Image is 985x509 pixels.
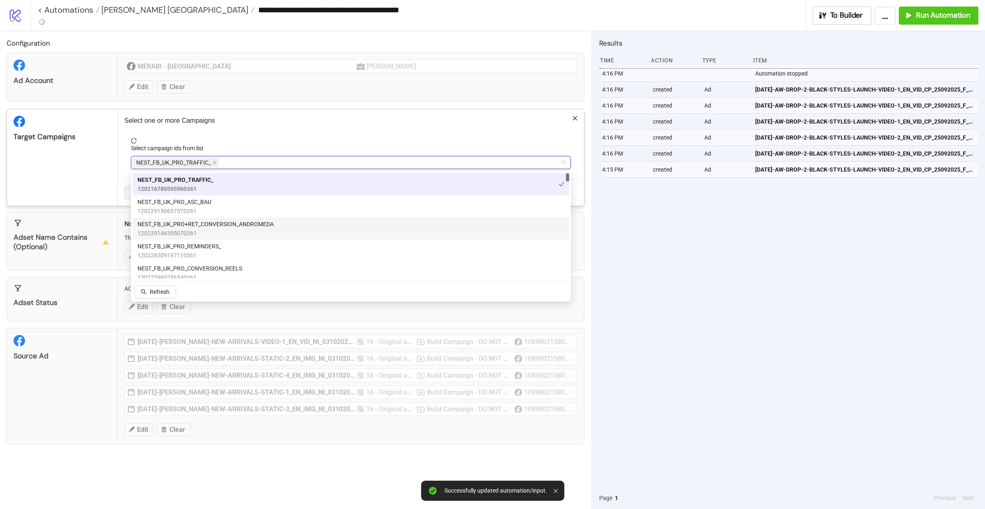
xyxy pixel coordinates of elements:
span: search [141,289,147,295]
input: Select campaign ids from list [220,158,222,167]
span: Page [599,493,612,502]
div: NEST_FB_UK_PRO+RET_CONVERSION_ANDROMEDA [133,218,569,240]
span: NEST_FB_UK_PRO_TRAFFIC_ [133,158,219,167]
div: created [652,82,697,97]
span: [DATE]-AW-DROP-2-BLACK-STYLES-LAUNCH-VIDEO-1_EN_VID_CP_25092025_F_CC_SC24_None_BAU [755,101,975,110]
a: [DATE]-AW-DROP-2-BLACK-STYLES-LAUNCH-VIDEO-2_EN_VID_CP_25092025_F_CC_SC24_None_SEASONAL [755,162,975,177]
span: 120216780595960361 [137,184,213,193]
span: close [213,160,217,165]
h2: Results [599,38,978,48]
h2: Configuration [7,38,584,48]
div: NEST_FB_UK_PRO_ASC_BAU [133,195,569,218]
button: Next [960,493,977,502]
span: 120225990256540361 [137,273,242,282]
button: Cancel [124,186,155,199]
div: NEST_FB_UK_PRO_REMINDERS_ [133,240,569,262]
span: [DATE]-AW-DROP-2-BLACK-STYLES-LAUNCH-VIDEO-2_EN_VID_CP_25092025_F_CC_SC24_None_SEASONAL [755,165,975,174]
div: NEST_FB_UK_PRO_CONVERSION_REELS [133,262,569,284]
div: 4:16 PM [601,114,646,129]
a: [DATE]-AW-DROP-2-BLACK-STYLES-LAUNCH-VIDEO-1_EN_VID_CP_25092025_F_CC_SC24_None_BAU [755,98,975,113]
div: Time [599,53,644,68]
span: [PERSON_NAME] [GEOGRAPHIC_DATA] [99,5,248,15]
div: created [652,114,697,129]
button: Previous [931,493,958,502]
div: created [652,146,697,161]
button: 1 [612,493,621,502]
span: [DATE]-AW-DROP-2-BLACK-STYLES-LAUNCH-VIDEO-1_EN_VID_CP_25092025_F_CC_SC24_None_BAU [755,117,975,126]
button: Refresh [134,285,176,298]
span: check [559,181,564,187]
div: Action [650,53,695,68]
div: NEST_FB_UK_PRO_TRAFFIC_ [133,173,569,195]
span: NEST_FB_UK_PRO_REMINDERS_ [137,242,221,251]
div: Ad [703,98,749,113]
a: [PERSON_NAME] [GEOGRAPHIC_DATA] [99,6,254,14]
span: Refresh [150,289,170,295]
span: To Builder [830,11,863,20]
span: NEST_FB_UK_PRO_TRAFFIC_ [136,158,211,167]
a: [DATE]-AW-DROP-2-BLACK-STYLES-LAUNCH-VIDEO-2_EN_VID_CP_25092025_F_CC_SC24_None_SEASONAL [755,146,975,161]
span: 120228309197110361 [137,251,221,260]
p: Select one or more Campaigns [124,116,577,126]
div: Successfully updated automation/input. [444,487,547,494]
button: Run Automation [899,7,978,25]
div: Ad [703,82,749,97]
div: Ad [703,162,749,177]
span: NEST_FB_UK_PRO+RET_CONVERSION_ANDROMEDA [137,220,274,229]
div: 4:16 PM [601,146,646,161]
span: NEST_FB_UK_PRO_TRAFFIC_ [137,175,213,184]
div: 4:16 PM [601,66,646,81]
div: created [652,98,697,113]
a: [DATE]-AW-DROP-2-BLACK-STYLES-LAUNCH-VIDEO-2_EN_VID_CP_25092025_F_CC_SC24_None_SEASONAL [755,130,975,145]
span: [DATE]-AW-DROP-2-BLACK-STYLES-LAUNCH-VIDEO-2_EN_VID_CP_25092025_F_CC_SC24_None_SEASONAL [755,133,975,142]
div: 4:16 PM [601,130,646,145]
button: ... [875,7,896,25]
div: created [652,130,697,145]
span: [DATE]-AW-DROP-2-BLACK-STYLES-LAUNCH-VIDEO-1_EN_VID_CP_25092025_F_CC_SC24_None_BAU [755,85,975,94]
div: Ad [703,146,749,161]
span: 120229150657570361 [137,206,211,216]
div: 4:15 PM [601,162,646,177]
a: [DATE]-AW-DROP-2-BLACK-STYLES-LAUNCH-VIDEO-1_EN_VID_CP_25092025_F_CC_SC24_None_BAU [755,82,975,97]
button: To Builder [813,7,872,25]
a: < Automations [38,6,99,14]
div: Automation stopped [754,66,980,81]
span: [DATE]-AW-DROP-2-BLACK-STYLES-LAUNCH-VIDEO-2_EN_VID_CP_25092025_F_CC_SC24_None_SEASONAL [755,149,975,158]
div: Target Campaigns [14,132,111,142]
span: NEST_FB_UK_PRO_CONVERSION_REELS [137,264,242,273]
span: reload [131,138,571,144]
span: close [572,115,578,121]
a: [DATE]-AW-DROP-2-BLACK-STYLES-LAUNCH-VIDEO-1_EN_VID_CP_25092025_F_CC_SC24_None_BAU [755,114,975,129]
div: Ad [703,114,749,129]
span: 120229146305070361 [137,229,274,238]
label: Select campaign ids from list [131,144,209,153]
div: Type [701,53,747,68]
div: Item [752,53,978,68]
span: Run Automation [916,11,970,20]
div: Ad [703,130,749,145]
div: created [652,162,697,177]
div: 4:16 PM [601,98,646,113]
span: NEST_FB_UK_PRO_ASC_BAU [137,197,211,206]
div: 4:16 PM [601,82,646,97]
